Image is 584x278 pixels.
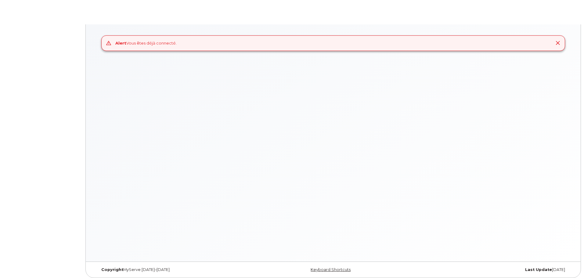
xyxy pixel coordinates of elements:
div: MyServe [DATE]–[DATE] [97,267,254,272]
strong: Last Update [525,267,552,272]
div: [DATE] [412,267,570,272]
strong: Alert [115,41,126,45]
div: Vous êtes déjà connecté. [115,40,177,46]
strong: Copyright [101,267,123,272]
a: Keyboard Shortcuts [311,267,351,272]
